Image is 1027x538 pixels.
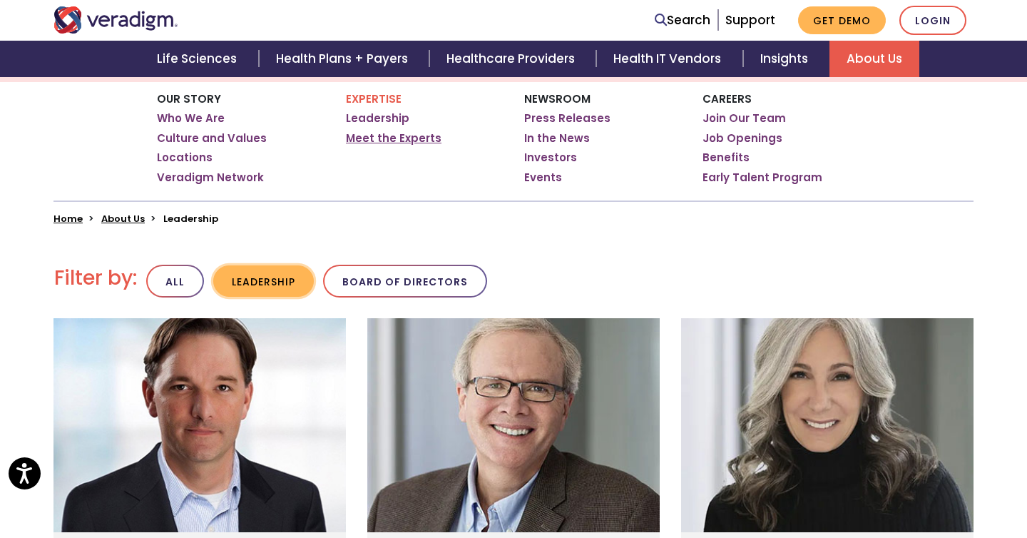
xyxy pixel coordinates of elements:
[157,131,267,146] a: Culture and Values
[524,111,610,126] a: Press Releases
[702,151,750,165] a: Benefits
[213,265,314,298] button: Leadership
[899,6,966,35] a: Login
[524,171,562,185] a: Events
[524,151,577,165] a: Investors
[346,131,441,146] a: Meet the Experts
[101,212,145,225] a: About Us
[798,6,886,34] a: Get Demo
[157,171,264,185] a: Veradigm Network
[53,212,83,225] a: Home
[596,41,742,77] a: Health IT Vendors
[655,11,710,30] a: Search
[743,41,829,77] a: Insights
[157,111,225,126] a: Who We Are
[702,131,782,146] a: Job Openings
[429,41,596,77] a: Healthcare Providers
[702,171,822,185] a: Early Talent Program
[259,41,429,77] a: Health Plans + Payers
[157,151,213,165] a: Locations
[146,265,204,298] button: All
[346,111,409,126] a: Leadership
[702,111,786,126] a: Join Our Team
[725,11,775,29] a: Support
[524,131,590,146] a: In the News
[53,6,178,34] img: Veradigm logo
[54,266,137,290] h2: Filter by:
[323,265,487,298] button: Board of Directors
[140,41,258,77] a: Life Sciences
[829,41,919,77] a: About Us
